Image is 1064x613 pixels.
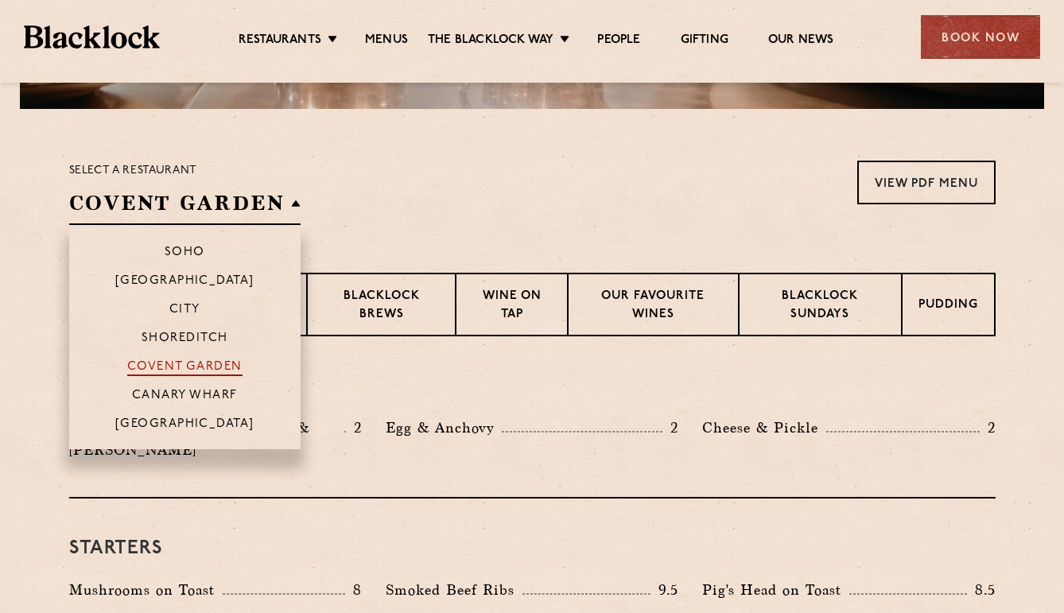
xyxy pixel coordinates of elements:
[768,33,834,50] a: Our News
[918,297,978,316] p: Pudding
[365,33,408,50] a: Menus
[115,417,254,433] p: [GEOGRAPHIC_DATA]
[169,303,200,319] p: City
[24,25,160,48] img: BL_Textured_Logo-footer-cropped.svg
[132,389,237,405] p: Canary Wharf
[702,579,849,601] p: Pig's Head on Toast
[69,538,996,559] h3: Starters
[967,580,996,600] p: 8.5
[428,33,553,50] a: The Blacklock Way
[386,417,502,439] p: Egg & Anchovy
[386,579,522,601] p: Smoked Beef Ribs
[142,332,228,347] p: Shoreditch
[681,33,728,50] a: Gifting
[755,288,884,325] p: Blacklock Sundays
[324,288,440,325] p: Blacklock Brews
[346,417,362,438] p: 2
[345,580,362,600] p: 8
[127,360,243,376] p: Covent Garden
[584,288,722,325] p: Our favourite wines
[115,274,254,290] p: [GEOGRAPHIC_DATA]
[650,580,679,600] p: 9.5
[69,376,996,397] h3: Pre Chop Bites
[165,246,205,262] p: Soho
[921,15,1040,59] div: Book Now
[472,288,550,325] p: Wine on Tap
[69,161,301,181] p: Select a restaurant
[597,33,640,50] a: People
[69,579,223,601] p: Mushrooms on Toast
[980,417,996,438] p: 2
[239,33,321,50] a: Restaurants
[69,189,301,225] h2: Covent Garden
[662,417,678,438] p: 2
[702,417,826,439] p: Cheese & Pickle
[857,161,996,204] a: View PDF Menu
